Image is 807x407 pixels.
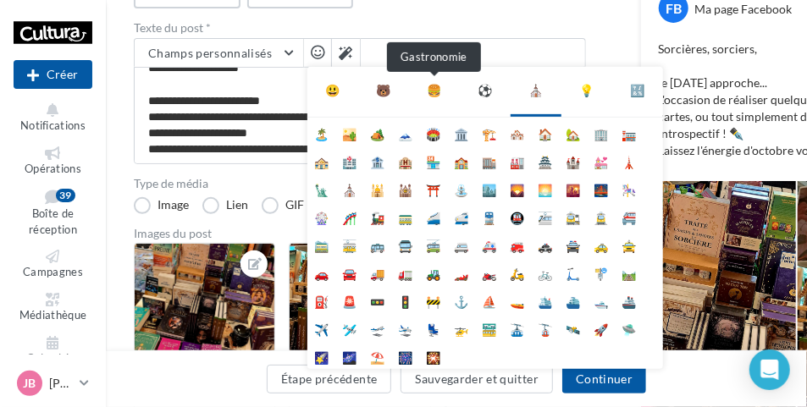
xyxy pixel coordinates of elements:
[335,257,363,285] li: 🚘
[447,146,475,173] li: 🏫
[559,118,587,146] li: 🏡
[363,118,391,146] li: 🏕️
[503,201,531,229] li: 🚇
[335,341,363,369] li: 🌌
[447,173,475,201] li: ⛲
[391,201,419,229] li: 🚃
[401,365,553,393] button: Sauvegarder et quitter
[49,375,73,392] p: [PERSON_NAME]
[335,146,363,173] li: 🏥
[419,313,447,341] li: 💺
[363,201,391,229] li: 🚂
[503,229,531,257] li: 🚒
[307,285,335,313] li: ⛽
[694,1,792,18] div: Ma page Facebook
[23,266,83,279] span: Campagnes
[447,201,475,229] li: 🚅
[363,146,391,173] li: 🏦
[447,257,475,285] li: 🏎️
[615,257,643,285] li: 🛤️
[447,118,475,146] li: 🏛️
[531,173,559,201] li: 🌅
[335,118,363,146] li: 🏜️
[307,313,335,341] li: ✈️
[447,229,475,257] li: 🚐
[503,313,531,341] li: 🚠
[24,375,36,392] span: JB
[20,118,86,132] span: Notifications
[56,189,75,202] div: 39
[267,365,392,393] button: Étape précédente
[307,201,335,229] li: 🎡
[503,257,531,285] li: 🛵
[615,201,643,229] li: 🚝
[377,80,391,101] div: 🐻
[262,197,304,214] label: GIF
[559,229,587,257] li: 🚔
[419,201,447,229] li: 🚄
[335,285,363,313] li: 🚨
[475,229,503,257] li: 🚑
[391,313,419,341] li: 🛬
[615,313,643,341] li: 🛸
[478,80,493,101] div: ⚽
[631,80,645,101] div: 🔣
[615,173,643,201] li: 🎠
[559,257,587,285] li: 🛴
[307,229,335,257] li: 🚞
[391,146,419,173] li: 🏨
[391,285,419,313] li: 🚦
[559,146,587,173] li: 🏰
[14,60,92,89] button: Créer
[475,201,503,229] li: 🚆
[326,80,340,101] div: 😃
[307,146,335,173] li: 🏤
[531,313,559,341] li: 🚡
[559,201,587,229] li: 🚉
[559,285,587,313] li: ⛴️
[503,146,531,173] li: 🏭
[307,118,335,146] li: 🏝️
[14,367,92,399] a: JB [PERSON_NAME]
[419,341,447,369] li: 🎇
[559,173,587,201] li: 🌇
[587,257,615,285] li: 🚏
[134,197,189,214] label: Image
[587,118,615,146] li: 🏢
[447,313,475,341] li: 🚁
[503,118,531,146] li: 🏘️
[363,229,391,257] li: 🚌
[615,118,643,146] li: 🏣
[14,100,92,136] button: Notifications
[391,257,419,285] li: 🚛
[615,229,643,257] li: 🚖
[447,285,475,313] li: ⚓
[531,285,559,313] li: 🛳️
[134,22,586,34] label: Texte du post *
[26,351,80,365] span: Calendrier
[587,173,615,201] li: 🌉
[363,257,391,285] li: 🚚
[14,185,92,239] a: Boîte de réception39
[529,80,544,101] div: ⛪
[587,285,615,313] li: 🛥️
[148,46,272,60] span: Champs personnalisés
[134,228,586,239] div: Images du post
[587,313,615,341] li: 🚀
[531,118,559,146] li: 🏠
[391,118,419,146] li: 🗻
[134,178,586,190] label: Type de média
[363,285,391,313] li: 🚥
[363,173,391,201] li: 🕌
[307,173,335,201] li: 🗽
[419,173,447,201] li: ⛩️
[419,229,447,257] li: 🚎
[335,229,363,257] li: 🚋
[14,333,92,369] a: Calendrier
[531,146,559,173] li: 🏯
[419,285,447,313] li: 🚧
[615,285,643,313] li: 🚢
[419,257,447,285] li: 🚜
[559,313,587,341] li: 🛰️
[335,173,363,201] li: ⛪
